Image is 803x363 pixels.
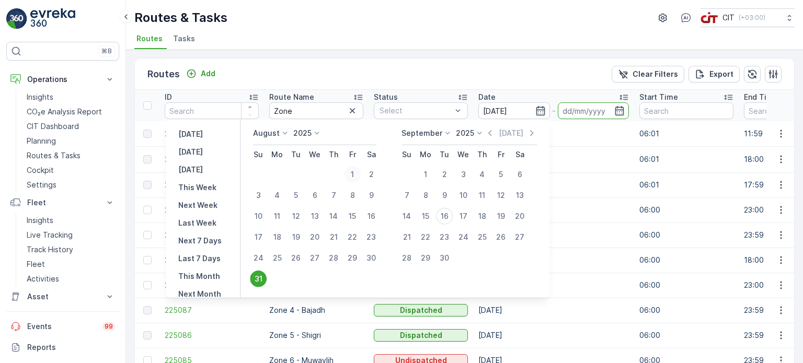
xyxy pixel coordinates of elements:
p: Track History [27,244,73,255]
p: Select [380,106,452,116]
p: Events [27,321,96,332]
p: September [401,128,442,138]
p: End Time [744,92,778,102]
th: Tuesday [286,145,305,164]
a: 225108 [165,154,259,165]
div: 6 [306,187,323,204]
p: CIT [722,13,735,23]
p: Routes & Tasks [27,150,81,161]
input: Search [165,102,259,119]
input: Search [269,102,363,119]
img: logo_light-DOdMpM7g.png [30,8,75,29]
p: 06:00 [639,330,733,341]
p: August [253,128,280,138]
a: CIT Dashboard [22,119,119,134]
p: [DATE] [178,129,203,139]
button: Dispatched [374,329,468,342]
div: 24 [250,250,267,266]
div: 11 [474,187,490,204]
td: [DATE] [473,223,634,248]
a: Insights [22,90,119,104]
p: Settings [27,180,56,190]
div: 12 [288,208,304,225]
a: Planning [22,134,119,148]
p: Status [374,92,398,102]
span: 225091 [165,205,259,215]
th: Saturday [510,145,529,164]
div: 2 [363,166,380,183]
input: Search [639,102,733,119]
p: Start Time [639,92,678,102]
p: 06:00 [639,230,733,240]
p: 99 [105,322,113,331]
button: Tomorrow [174,163,207,176]
div: 1 [417,166,434,183]
button: Asset [6,286,119,307]
p: 06:00 [639,280,733,290]
button: Today [174,146,207,158]
p: Insights [27,92,53,102]
img: logo [6,8,27,29]
a: 225086 [165,330,259,341]
div: 21 [398,229,415,245]
p: 2025 [456,128,474,138]
div: 14 [325,208,342,225]
span: 225089 [165,255,259,265]
div: 10 [455,187,472,204]
th: Sunday [249,145,268,164]
button: Last Week [174,217,221,229]
div: Toggle Row Selected [143,281,152,289]
a: Live Tracking [22,228,119,242]
p: Last Week [178,218,216,228]
div: 16 [436,208,453,225]
p: Reports [27,342,115,353]
div: Toggle Row Selected [143,306,152,314]
p: Live Tracking [27,230,73,240]
p: Next Month [178,289,221,299]
div: 28 [398,250,415,266]
span: Tasks [173,33,195,44]
p: 06:00 [639,255,733,265]
div: 20 [511,208,528,225]
div: Toggle Row Selected [143,155,152,163]
a: 225088 [165,280,259,290]
p: Route Name [269,92,314,102]
input: dd/mm/yyyy [558,102,629,119]
div: 9 [436,187,453,204]
div: 30 [363,250,380,266]
button: Next Week [174,199,222,212]
th: Thursday [324,145,343,164]
button: CIT(+03:00) [701,8,795,27]
div: 8 [344,187,361,204]
th: Monday [416,145,435,164]
div: 16 [363,208,380,225]
p: - [552,104,556,117]
div: 23 [436,229,453,245]
a: 225107 [165,180,259,190]
th: Wednesday [454,145,473,164]
div: 30 [436,250,453,266]
div: 8 [417,187,434,204]
th: Friday [491,145,510,164]
p: Routes & Tasks [134,9,227,26]
button: This Week [174,181,221,194]
a: Fleet [22,257,119,272]
div: Toggle Row Selected [143,130,152,138]
p: Add [201,68,215,79]
p: Activities [27,274,59,284]
div: 25 [474,229,490,245]
p: [DATE] [499,128,523,138]
th: Wednesday [305,145,324,164]
button: This Month [174,270,224,283]
span: 225090 [165,230,259,240]
div: Toggle Row Selected [143,256,152,264]
a: Insights [22,213,119,228]
a: Reports [6,337,119,358]
p: Zone 4 - Bajadh [269,305,363,315]
p: 06:00 [639,305,733,315]
button: Next 7 Days [174,235,226,247]
button: Yesterday [174,128,207,140]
